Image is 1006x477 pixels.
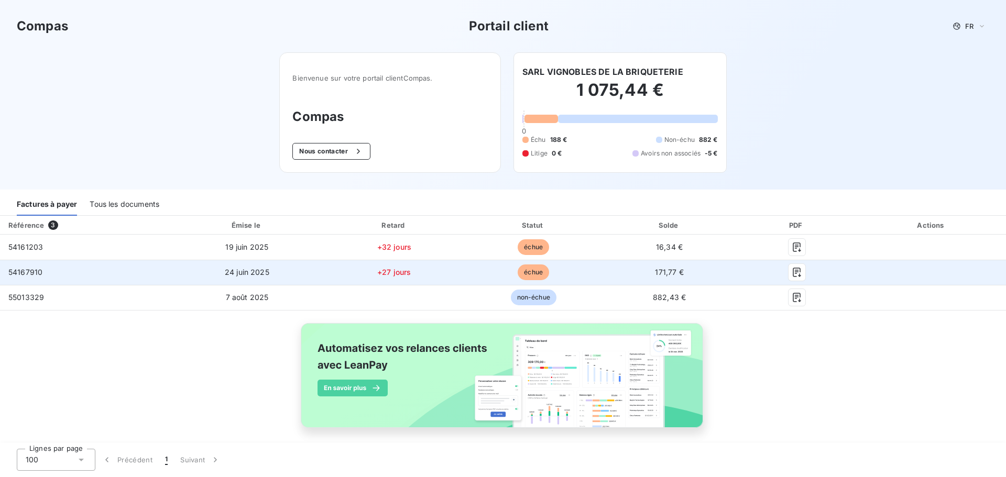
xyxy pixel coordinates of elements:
[165,454,168,465] span: 1
[965,22,974,30] span: FR
[705,149,718,158] span: -5 €
[172,220,322,230] div: Émise le
[605,220,735,230] div: Solde
[292,143,370,160] button: Nous contacter
[326,220,463,230] div: Retard
[656,242,683,251] span: 16,34 €
[292,107,488,126] h3: Compas
[8,242,43,251] span: 54161203
[225,242,268,251] span: 19 juin 2025
[48,220,58,230] span: 3
[469,17,549,36] h3: Portail client
[174,449,227,471] button: Suivant
[739,220,855,230] div: PDF
[550,135,567,145] span: 188 €
[225,268,269,276] span: 24 juin 2025
[859,220,1004,230] div: Actions
[17,194,77,216] div: Factures à payer
[518,264,549,280] span: échue
[655,268,683,276] span: 171,77 €
[641,149,701,158] span: Avoirs non associés
[26,454,38,465] span: 100
[653,293,686,302] span: 882,43 €
[377,268,411,276] span: +27 jours
[531,135,546,145] span: Échu
[522,80,718,111] h2: 1 075,44 €
[95,449,159,471] button: Précédent
[552,149,562,158] span: 0 €
[664,135,695,145] span: Non-échu
[291,317,715,446] img: banner
[226,293,269,302] span: 7 août 2025
[292,74,488,82] span: Bienvenue sur votre portail client Compas .
[8,293,44,302] span: 55013329
[518,239,549,255] span: échue
[90,194,159,216] div: Tous les documents
[159,449,174,471] button: 1
[511,290,556,305] span: non-échue
[8,268,42,276] span: 54167910
[522,65,683,78] h6: SARL VIGNOBLES DE LA BRIQUETERIE
[531,149,548,158] span: Litige
[8,221,44,229] div: Référence
[377,242,411,251] span: +32 jours
[467,220,600,230] div: Statut
[699,135,718,145] span: 882 €
[522,127,526,135] span: 0
[17,17,68,36] h3: Compas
